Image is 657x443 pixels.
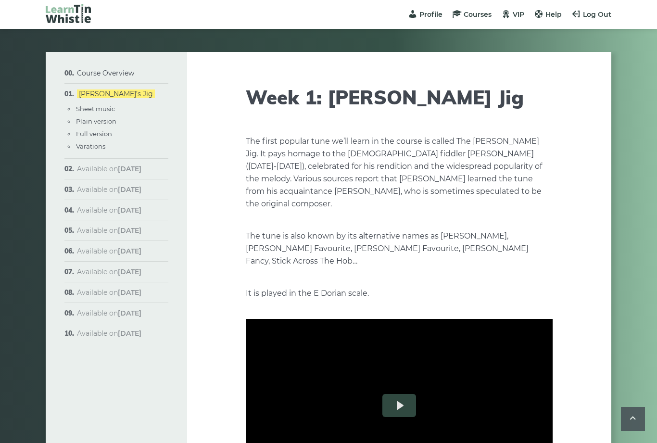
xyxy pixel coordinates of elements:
a: [PERSON_NAME]’s Jig [77,89,155,98]
span: Available on [77,288,141,297]
span: Available on [77,247,141,255]
span: Log Out [583,10,611,19]
a: Help [534,10,562,19]
span: Available on [77,267,141,276]
span: Available on [77,165,141,173]
p: The first popular tune we’ll learn in the course is called The [PERSON_NAME] Jig. It pays homage ... [246,135,553,210]
strong: [DATE] [118,226,141,235]
h1: Week 1: [PERSON_NAME] Jig [246,86,553,109]
strong: [DATE] [118,267,141,276]
span: Available on [77,329,141,338]
span: Courses [464,10,492,19]
a: Sheet music [76,105,115,113]
a: Full version [76,130,112,138]
span: Available on [77,309,141,317]
a: Courses [452,10,492,19]
strong: [DATE] [118,165,141,173]
span: Profile [419,10,442,19]
strong: [DATE] [118,329,141,338]
a: VIP [501,10,524,19]
span: Available on [77,206,141,215]
span: Available on [77,226,141,235]
strong: [DATE] [118,288,141,297]
a: Course Overview [77,69,134,77]
strong: [DATE] [118,247,141,255]
a: Plain version [76,117,116,125]
span: Available on [77,185,141,194]
img: LearnTinWhistle.com [46,4,91,23]
p: It is played in the E Dorian scale. [246,287,553,300]
a: Profile [408,10,442,19]
strong: [DATE] [118,185,141,194]
strong: [DATE] [118,309,141,317]
strong: [DATE] [118,206,141,215]
a: Varations [76,142,105,150]
a: Log Out [571,10,611,19]
span: Help [545,10,562,19]
span: VIP [513,10,524,19]
p: The tune is also known by its alternative names as [PERSON_NAME], [PERSON_NAME] Favourite, [PERSO... [246,230,553,267]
